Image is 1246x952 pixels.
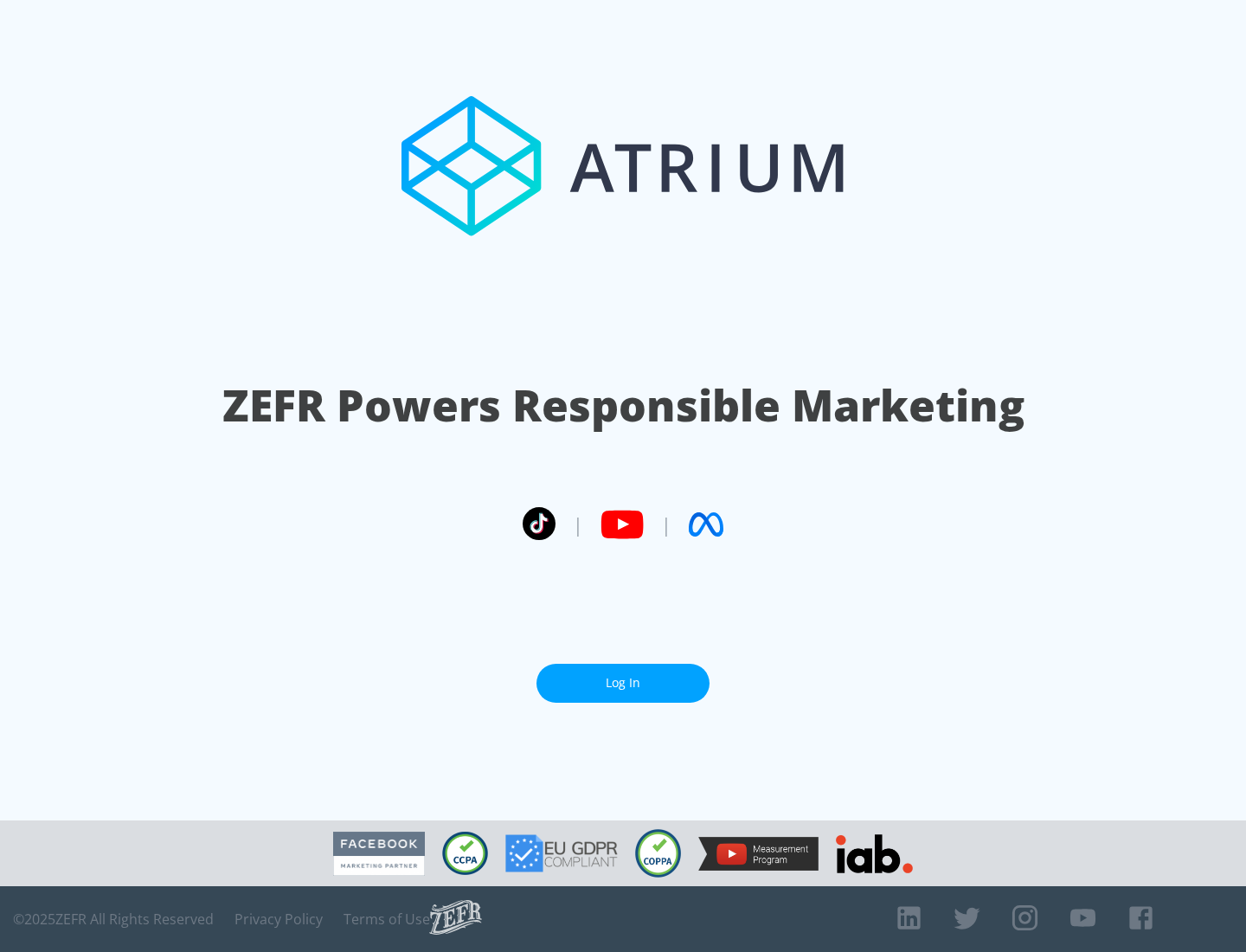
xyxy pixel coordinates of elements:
img: Facebook Marketing Partner [333,832,425,876]
span: | [661,511,671,537]
img: YouTube Measurement Program [698,837,819,871]
a: Terms of Use [344,910,430,928]
img: CCPA Compliant [442,832,488,875]
span: © 2025 ZEFR All Rights Reserved [13,910,214,928]
h1: ZEFR Powers Responsible Marketing [222,376,1024,435]
span: | [573,511,583,537]
a: Privacy Policy [234,910,323,928]
img: COPPA Compliant [635,829,681,878]
a: Log In [536,664,710,703]
img: GDPR Compliant [505,834,618,872]
img: IAB [836,834,913,873]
